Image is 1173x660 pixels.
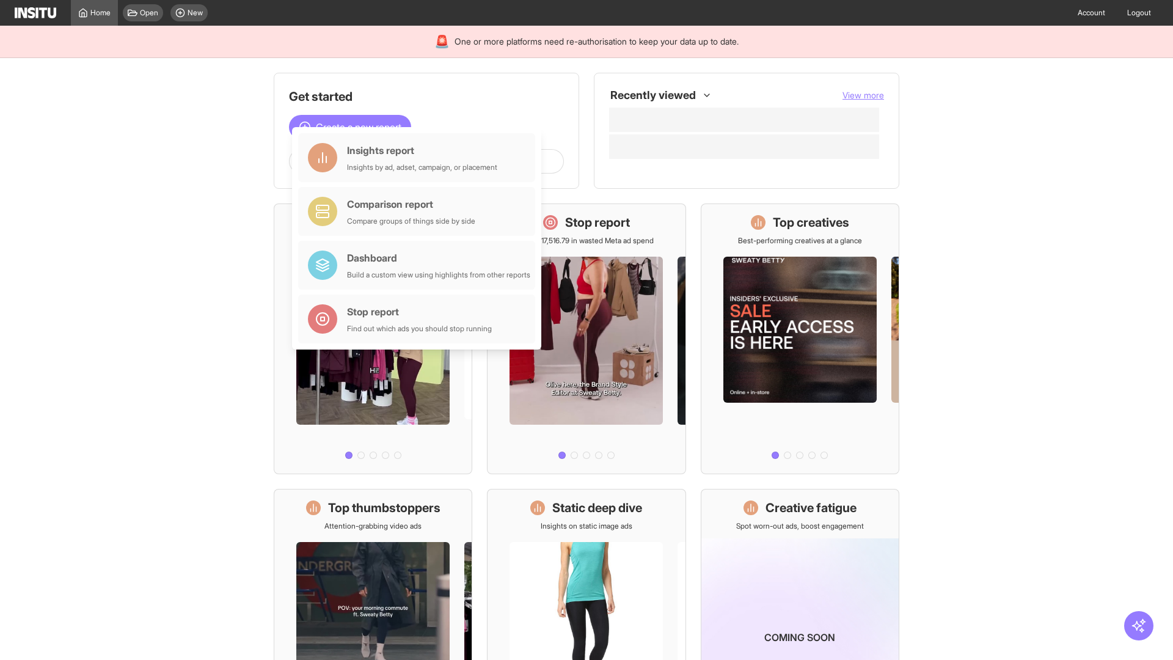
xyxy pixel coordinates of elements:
div: Build a custom view using highlights from other reports [347,270,530,280]
div: Insights report [347,143,497,158]
div: Comparison report [347,197,475,211]
button: View more [842,89,884,101]
a: Top creativesBest-performing creatives at a glance [701,204,899,474]
div: 🚨 [434,33,450,50]
p: Save £17,516.79 in wasted Meta ad spend [519,236,654,246]
span: View more [842,90,884,100]
p: Best-performing creatives at a glance [738,236,862,246]
span: New [188,8,203,18]
span: Open [140,8,158,18]
img: Logo [15,7,56,18]
h1: Get started [289,88,564,105]
div: Find out which ads you should stop running [347,324,492,334]
button: Create a new report [289,115,411,139]
span: Create a new report [316,120,401,134]
div: Insights by ad, adset, campaign, or placement [347,163,497,172]
div: Dashboard [347,251,530,265]
h1: Static deep dive [552,499,642,516]
h1: Top thumbstoppers [328,499,440,516]
h1: Stop report [565,214,630,231]
a: Stop reportSave £17,516.79 in wasted Meta ad spend [487,204,685,474]
span: One or more platforms need re-authorisation to keep your data up to date. [455,35,739,48]
div: Stop report [347,304,492,319]
p: Attention-grabbing video ads [324,521,422,531]
a: What's live nowSee all active ads instantly [274,204,472,474]
span: Home [90,8,111,18]
div: Compare groups of things side by side [347,216,475,226]
h1: Top creatives [773,214,849,231]
p: Insights on static image ads [541,521,632,531]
